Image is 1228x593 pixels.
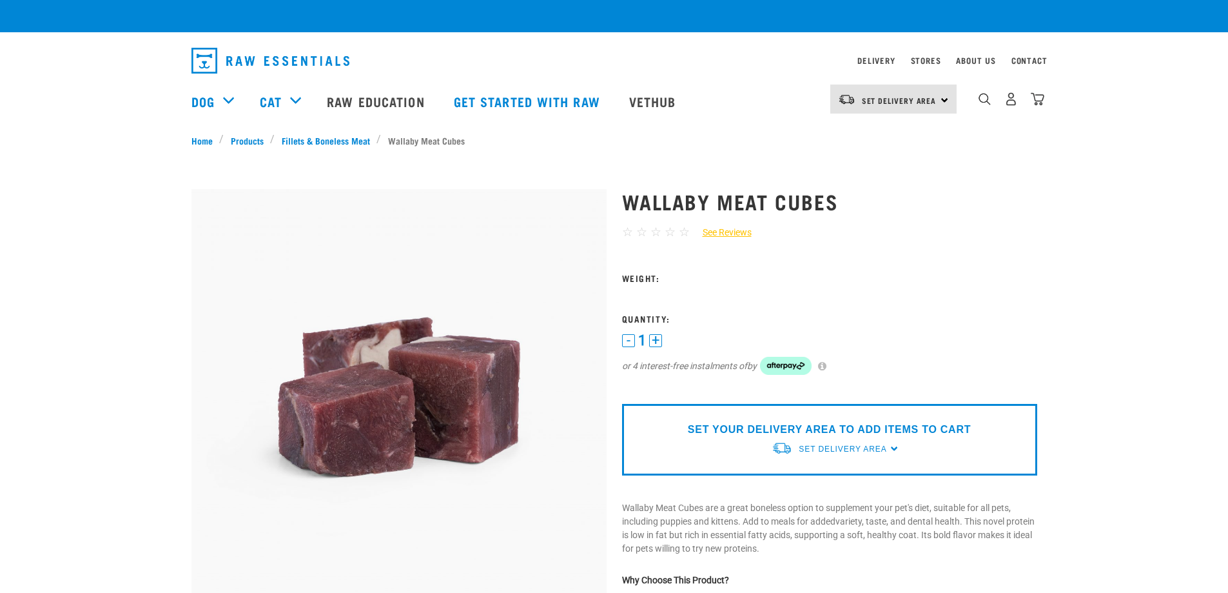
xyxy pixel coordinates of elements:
img: van-moving.png [838,94,855,105]
img: Raw Essentials Logo [191,48,349,74]
nav: breadcrumbs [191,134,1037,147]
span: ☆ [650,225,661,239]
a: About Us [956,58,995,63]
a: Home [191,134,220,147]
button: + [649,334,662,347]
a: Contact [1011,58,1048,63]
p: Wallaby Meat Cubes are a great boneless option to supplement your pet's diet, suitable for all pe... [622,501,1037,556]
img: home-icon@2x.png [1031,92,1044,106]
a: Products [224,134,270,147]
a: Get started with Raw [441,75,616,127]
img: Afterpay [760,357,812,375]
span: ☆ [622,225,633,239]
span: ☆ [636,225,647,239]
a: Dog [191,92,215,111]
a: Raw Education [314,75,440,127]
h3: Quantity: [622,314,1037,323]
a: Cat [260,92,282,111]
a: Fillets & Boneless Meat [275,134,376,147]
h1: Wallaby Meat Cubes [622,190,1037,213]
span: Set Delivery Area [799,445,886,454]
span: Set Delivery Area [862,98,937,103]
img: home-icon-1@2x.png [979,93,991,105]
nav: dropdown navigation [181,43,1048,79]
a: Stores [911,58,941,63]
p: SET YOUR DELIVERY AREA TO ADD ITEMS TO CART [688,422,971,437]
a: Delivery [857,58,895,63]
h3: Weight: [622,273,1037,283]
strong: Why Choose This Product? [622,575,729,585]
img: user.png [1004,92,1018,106]
img: van-moving.png [772,441,792,455]
a: Vethub [616,75,692,127]
a: See Reviews [690,226,752,239]
button: - [622,334,635,347]
span: 1 [638,334,646,347]
span: ☆ [679,225,690,239]
span: ☆ [665,225,676,239]
div: or 4 interest-free instalments of by [622,357,1037,375]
